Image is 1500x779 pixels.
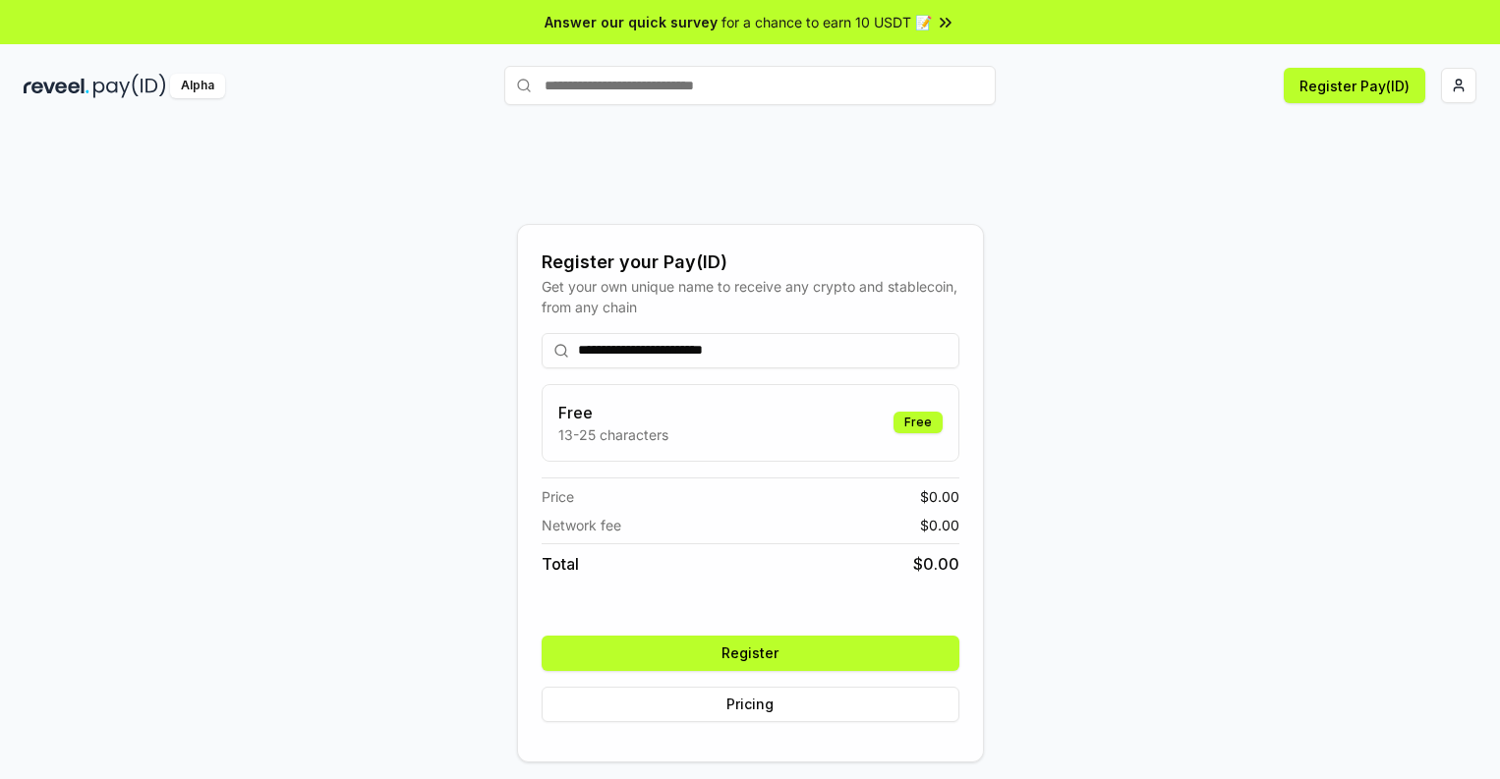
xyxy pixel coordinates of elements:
[1284,68,1425,103] button: Register Pay(ID)
[913,552,959,576] span: $ 0.00
[542,687,959,722] button: Pricing
[542,276,959,317] div: Get your own unique name to receive any crypto and stablecoin, from any chain
[721,12,932,32] span: for a chance to earn 10 USDT 📝
[920,515,959,535] span: $ 0.00
[24,74,89,98] img: reveel_dark
[93,74,166,98] img: pay_id
[894,412,943,433] div: Free
[558,401,668,424] h3: Free
[542,486,574,507] span: Price
[545,12,718,32] span: Answer our quick survey
[542,636,959,671] button: Register
[558,424,668,445] p: 13-25 characters
[920,486,959,507] span: $ 0.00
[542,249,959,276] div: Register your Pay(ID)
[542,515,621,535] span: Network fee
[542,552,579,576] span: Total
[170,74,225,98] div: Alpha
